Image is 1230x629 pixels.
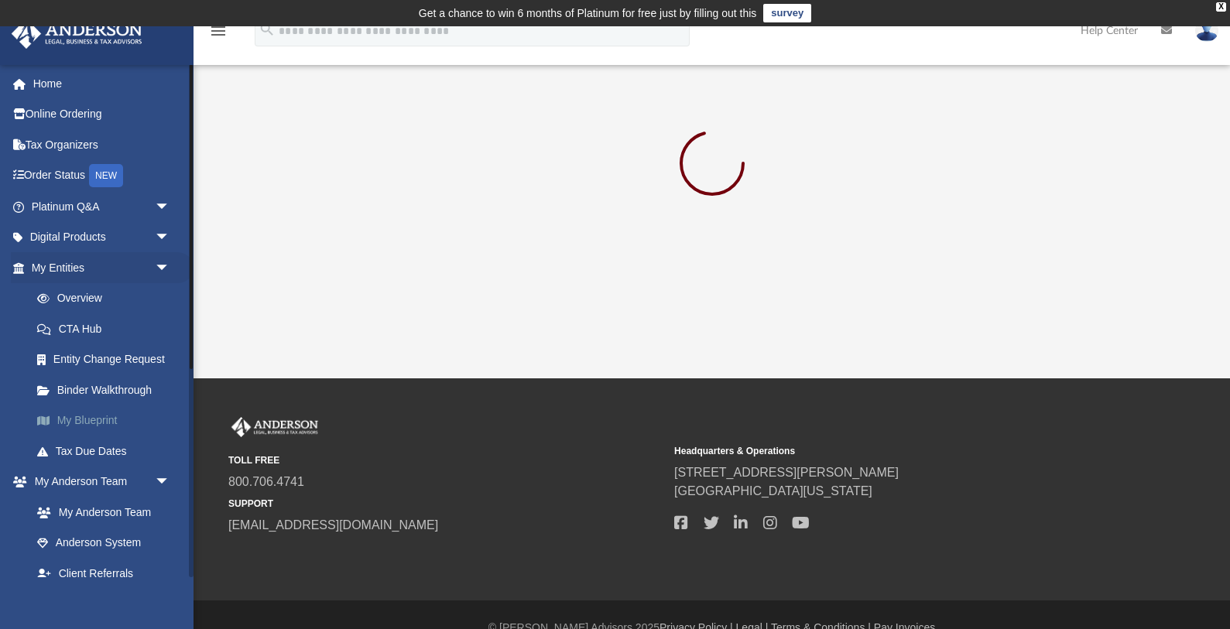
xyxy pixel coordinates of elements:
a: Tax Organizers [11,129,194,160]
a: 800.706.4741 [228,475,304,488]
a: CTA Hub [22,313,194,344]
i: search [259,21,276,38]
span: arrow_drop_down [155,222,186,254]
a: My Anderson Team [22,497,178,528]
a: menu [209,29,228,40]
span: arrow_drop_down [155,191,186,223]
a: Binder Walkthrough [22,374,194,405]
a: [STREET_ADDRESS][PERSON_NAME] [674,466,899,479]
img: Anderson Advisors Platinum Portal [7,19,147,49]
a: Platinum Q&Aarrow_drop_down [11,191,194,222]
div: NEW [89,164,123,187]
a: Entity Change Request [22,344,194,375]
a: [EMAIL_ADDRESS][DOMAIN_NAME] [228,518,438,532]
small: Headquarters & Operations [674,444,1109,458]
a: My Anderson Teamarrow_drop_down [11,467,186,497]
a: Online Ordering [11,99,194,130]
img: User Pic [1195,19,1218,42]
i: menu [209,22,228,40]
a: Client Referrals [22,558,186,589]
a: Digital Productsarrow_drop_down [11,222,194,253]
a: Tax Due Dates [22,436,194,467]
a: Order StatusNEW [11,160,194,192]
img: Anderson Advisors Platinum Portal [228,417,321,437]
span: arrow_drop_down [155,467,186,498]
div: Get a chance to win 6 months of Platinum for free just by filling out this [419,4,757,22]
div: close [1216,2,1226,12]
a: My Blueprint [22,405,194,436]
small: SUPPORT [228,497,663,511]
a: survey [763,4,811,22]
a: Home [11,68,194,99]
a: My Entitiesarrow_drop_down [11,252,194,283]
small: TOLL FREE [228,453,663,467]
a: Overview [22,283,194,314]
span: arrow_drop_down [155,252,186,284]
a: Anderson System [22,528,186,559]
a: [GEOGRAPHIC_DATA][US_STATE] [674,484,872,497]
